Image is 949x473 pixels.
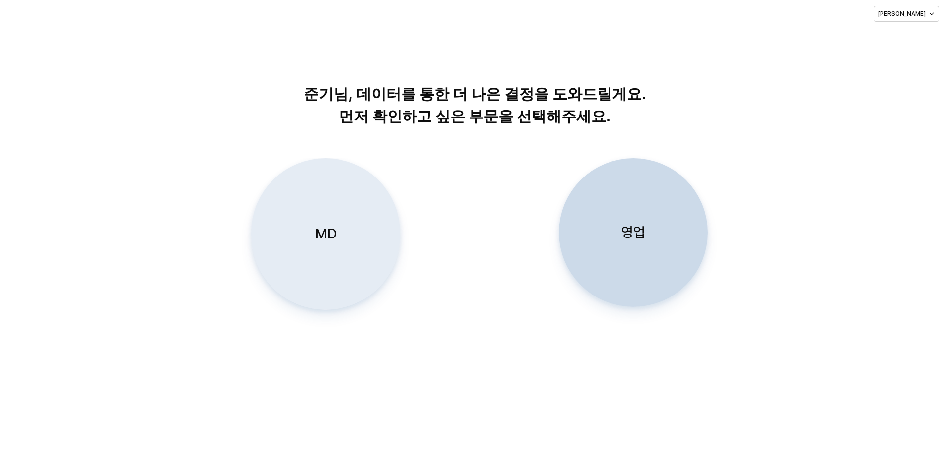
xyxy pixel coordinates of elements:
button: 영업 [559,158,708,307]
button: [PERSON_NAME] [874,6,939,22]
p: [PERSON_NAME] [878,10,926,18]
button: MD [251,158,400,310]
p: 영업 [621,223,645,241]
p: 준기님, 데이터를 통한 더 나은 결정을 도와드릴게요. 먼저 확인하고 싶은 부문을 선택해주세요. [221,83,728,127]
p: MD [315,225,337,243]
